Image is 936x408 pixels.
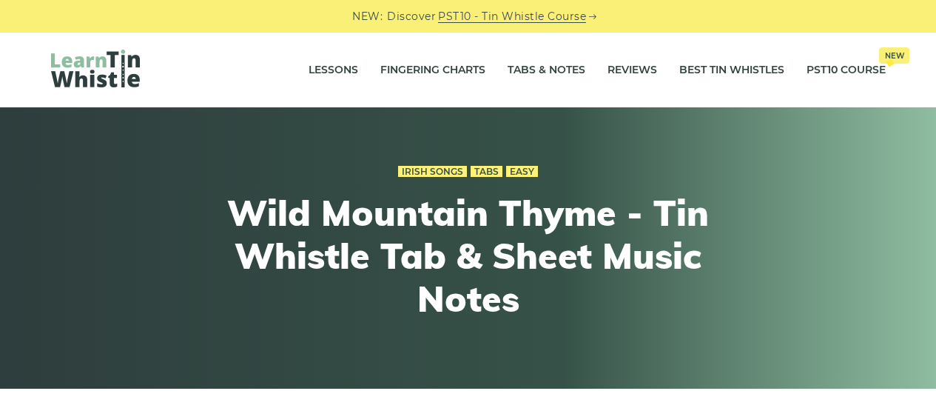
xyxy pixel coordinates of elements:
[506,166,538,178] a: Easy
[309,52,358,89] a: Lessons
[508,52,585,89] a: Tabs & Notes
[807,52,886,89] a: PST10 CourseNew
[607,52,657,89] a: Reviews
[398,166,467,178] a: Irish Songs
[471,166,502,178] a: Tabs
[679,52,784,89] a: Best Tin Whistles
[51,50,140,87] img: LearnTinWhistle.com
[380,52,485,89] a: Fingering Charts
[879,47,909,64] span: New
[196,192,741,320] h1: Wild Mountain Thyme - Tin Whistle Tab & Sheet Music Notes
